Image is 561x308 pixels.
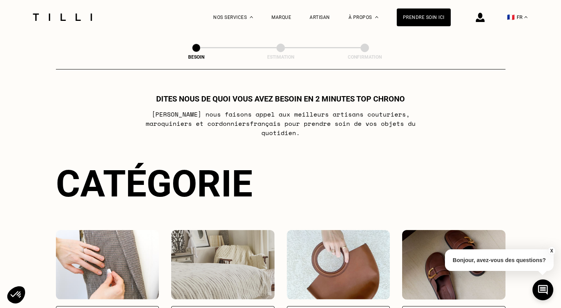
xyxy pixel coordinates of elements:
[402,230,505,300] img: Chaussures
[156,94,405,103] h1: Dites nous de quoi vous avez besoin en 2 minutes top chrono
[476,13,485,22] img: icône connexion
[56,162,505,205] div: Catégorie
[242,54,319,60] div: Estimation
[310,15,330,20] a: Artisan
[271,15,291,20] a: Marque
[128,110,433,137] p: [PERSON_NAME] nous faisons appel aux meilleurs artisans couturiers , maroquiniers et cordonniers ...
[287,230,390,300] img: Accessoires
[375,16,378,18] img: Menu déroulant à propos
[507,14,515,21] span: 🇫🇷
[445,249,554,271] p: Bonjour, avez-vous des questions?
[56,230,159,300] img: Vêtements
[524,16,527,18] img: menu déroulant
[158,54,235,60] div: Besoin
[326,54,403,60] div: Confirmation
[171,230,275,300] img: Intérieur
[30,14,95,21] img: Logo du service de couturière Tilli
[397,8,451,26] a: Prendre soin ici
[250,16,253,18] img: Menu déroulant
[548,247,555,255] button: X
